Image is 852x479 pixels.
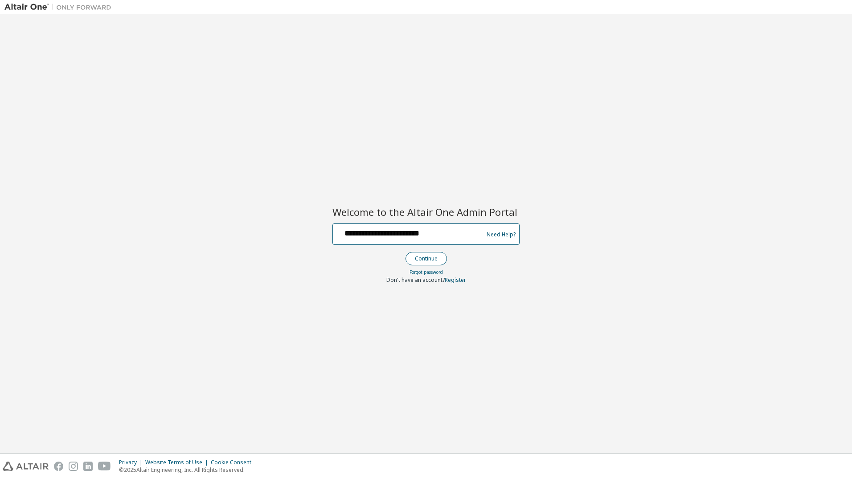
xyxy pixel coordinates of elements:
a: Forgot password [410,269,443,275]
img: altair_logo.svg [3,462,49,471]
img: facebook.svg [54,462,63,471]
a: Register [445,276,466,284]
div: Website Terms of Use [145,459,211,466]
div: Privacy [119,459,145,466]
h2: Welcome to the Altair One Admin Portal [332,206,520,218]
button: Continue [406,252,447,265]
span: Don't have an account? [386,276,445,284]
img: youtube.svg [98,462,111,471]
img: Altair One [4,3,116,12]
div: Cookie Consent [211,459,257,466]
img: instagram.svg [69,462,78,471]
p: © 2025 Altair Engineering, Inc. All Rights Reserved. [119,466,257,474]
img: linkedin.svg [83,462,93,471]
